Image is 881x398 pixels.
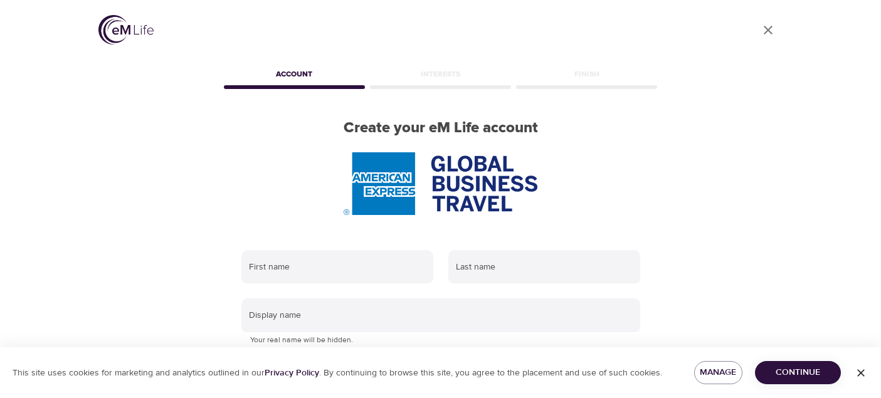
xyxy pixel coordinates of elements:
a: Privacy Policy [265,367,319,379]
a: close [753,15,783,45]
span: Manage [704,365,732,380]
span: Continue [765,365,831,380]
button: Manage [694,361,742,384]
p: Your real name will be hidden. [250,334,631,347]
h2: Create your eM Life account [221,119,660,137]
img: AmEx%20GBT%20logo.png [344,152,537,215]
button: Continue [755,361,841,384]
img: logo [98,15,154,45]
